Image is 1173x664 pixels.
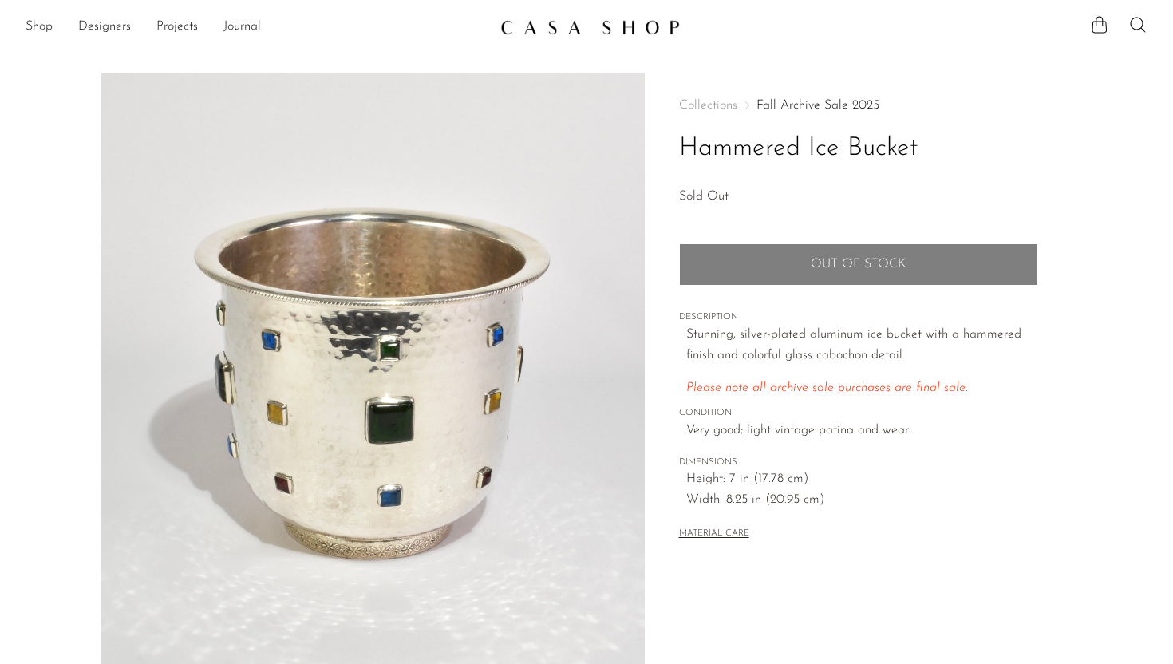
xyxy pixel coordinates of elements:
[686,381,968,394] span: Please note all archive sale purchases are final sale.
[223,17,261,38] a: Journal
[679,99,1038,112] nav: Breadcrumbs
[686,325,1038,366] p: Stunning, silver-plated aluminum ice bucket with a hammered finish and colorful glass cabochon de...
[679,190,729,203] span: Sold Out
[811,257,906,272] span: Out of stock
[756,99,879,112] a: Fall Archive Sale 2025
[156,17,198,38] a: Projects
[26,14,488,41] nav: Desktop navigation
[679,99,737,112] span: Collections
[679,128,1038,169] h1: Hammered Ice Bucket
[26,17,53,38] a: Shop
[26,14,488,41] ul: NEW HEADER MENU
[686,490,1038,511] span: Width: 8.25 in (20.95 cm)
[679,406,1038,421] span: CONDITION
[679,528,749,540] button: MATERIAL CARE
[679,243,1038,285] button: Add to cart
[686,469,1038,490] span: Height: 7 in (17.78 cm)
[78,17,131,38] a: Designers
[679,310,1038,325] span: DESCRIPTION
[679,456,1038,470] span: DIMENSIONS
[686,421,1038,441] span: Very good; light vintage patina and wear.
